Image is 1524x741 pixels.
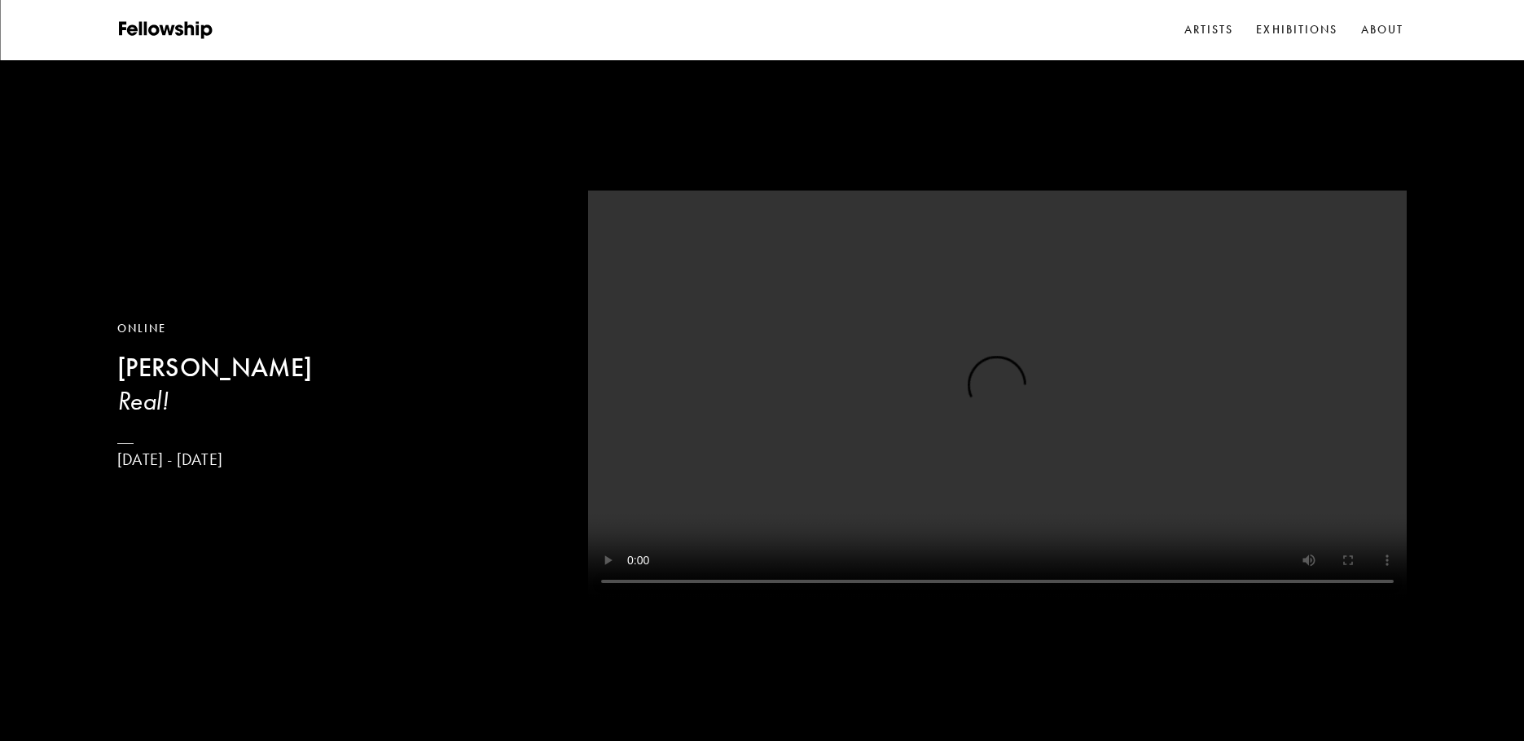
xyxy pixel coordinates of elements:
p: [DATE] - [DATE] [117,449,312,470]
h3: Real! [117,384,312,417]
b: [PERSON_NAME] [117,352,312,384]
a: About [1358,18,1408,42]
a: Online[PERSON_NAME]Real![DATE] - [DATE] [117,320,312,470]
a: Exhibitions [1253,18,1341,42]
div: Online [117,320,312,338]
a: Artists [1181,18,1237,42]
